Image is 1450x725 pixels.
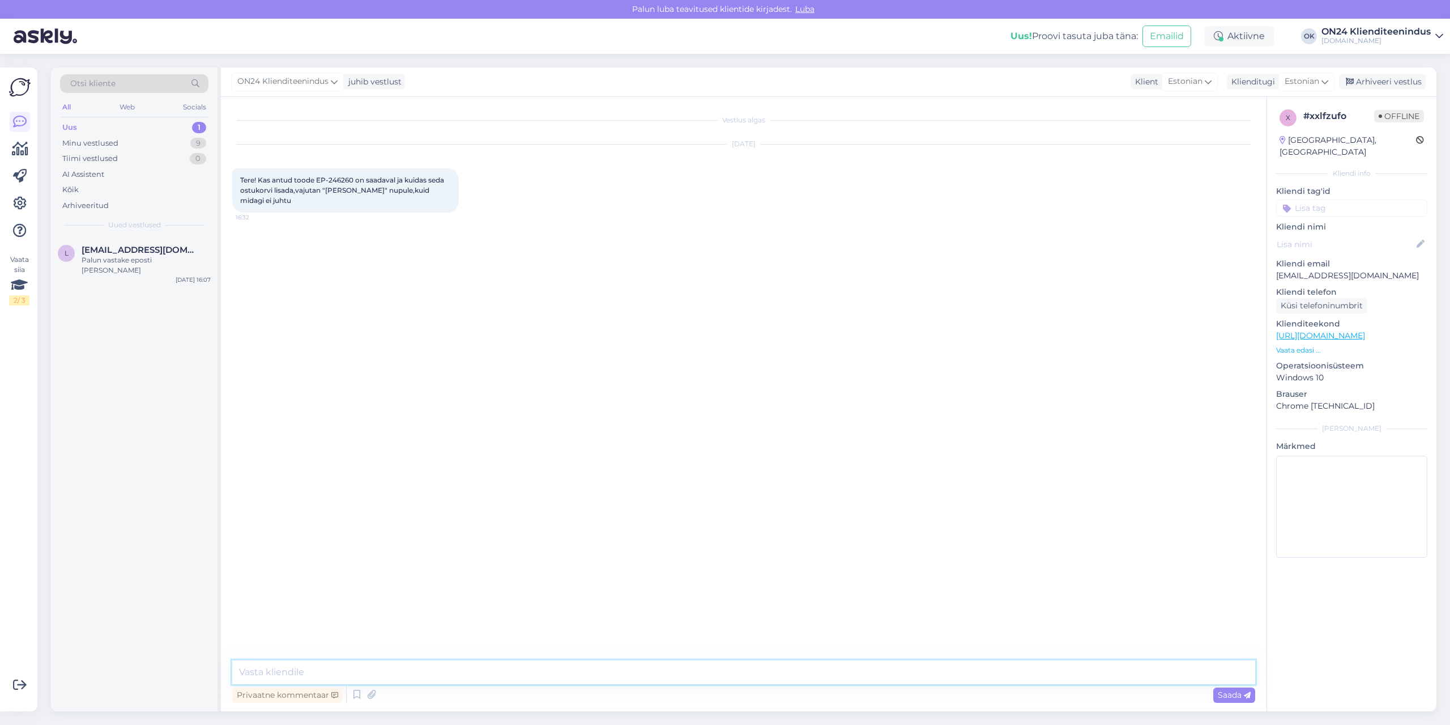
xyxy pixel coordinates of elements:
div: 9 [190,138,206,149]
span: 16:32 [236,213,278,222]
p: Chrome [TECHNICAL_ID] [1276,400,1427,412]
div: [GEOGRAPHIC_DATA], [GEOGRAPHIC_DATA] [1280,134,1416,158]
div: All [60,100,73,115]
div: Kliendi info [1276,168,1427,179]
span: Saada [1218,690,1251,700]
div: [DATE] [232,139,1255,149]
div: OK [1301,28,1317,44]
span: L [65,249,69,257]
div: [DATE] 16:07 [176,275,211,284]
div: Küsi telefoninumbrit [1276,298,1367,313]
p: Operatsioonisüsteem [1276,360,1427,372]
div: Minu vestlused [62,138,118,149]
div: Klienditugi [1227,76,1275,88]
div: Klient [1131,76,1158,88]
p: [EMAIL_ADDRESS][DOMAIN_NAME] [1276,270,1427,282]
div: AI Assistent [62,169,104,180]
span: Estonian [1168,75,1202,88]
p: Klienditeekond [1276,318,1427,330]
div: Uus [62,122,77,133]
p: Windows 10 [1276,372,1427,384]
div: [DOMAIN_NAME] [1321,36,1431,45]
div: 2 / 3 [9,295,29,306]
a: [URL][DOMAIN_NAME] [1276,330,1365,341]
div: Arhiveeritud [62,200,109,211]
span: Liina.kodres@gmail.com [82,245,199,255]
p: Brauser [1276,388,1427,400]
div: Privaatne kommentaar [232,688,343,703]
button: Emailid [1142,26,1191,47]
p: Kliendi email [1276,258,1427,270]
div: Kõik [62,184,79,196]
div: Vaata siia [9,255,29,306]
b: Uus! [1010,31,1032,41]
div: # xxlfzufo [1303,109,1374,123]
div: 1 [192,122,206,133]
img: Askly Logo [9,77,31,98]
p: Vaata edasi ... [1276,345,1427,355]
p: Kliendi tag'id [1276,185,1427,197]
span: x [1286,113,1290,122]
span: Luba [792,4,818,14]
div: Palun vastake eposti [PERSON_NAME] [82,255,211,275]
span: Offline [1374,110,1424,122]
p: Kliendi nimi [1276,221,1427,233]
span: Estonian [1285,75,1319,88]
span: Tere! Kas antud toode EP-246260 on saadaval ja kuidas seda ostukorvi lisada,vajutan "[PERSON_NAME... [240,176,446,205]
span: ON24 Klienditeenindus [237,75,329,88]
div: Tiimi vestlused [62,153,118,164]
p: Märkmed [1276,440,1427,452]
span: Uued vestlused [108,220,161,230]
div: [PERSON_NAME] [1276,423,1427,434]
p: Kliendi telefon [1276,286,1427,298]
div: Aktiivne [1205,26,1274,46]
div: Socials [181,100,208,115]
div: Proovi tasuta juba täna: [1010,29,1138,43]
span: Otsi kliente [70,78,116,90]
div: Arhiveeri vestlus [1339,74,1426,90]
div: juhib vestlust [344,76,402,88]
div: 0 [190,153,206,164]
div: ON24 Klienditeenindus [1321,27,1431,36]
input: Lisa tag [1276,200,1427,217]
a: ON24 Klienditeenindus[DOMAIN_NAME] [1321,27,1443,45]
div: Vestlus algas [232,115,1255,125]
div: Web [117,100,137,115]
input: Lisa nimi [1277,238,1414,251]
